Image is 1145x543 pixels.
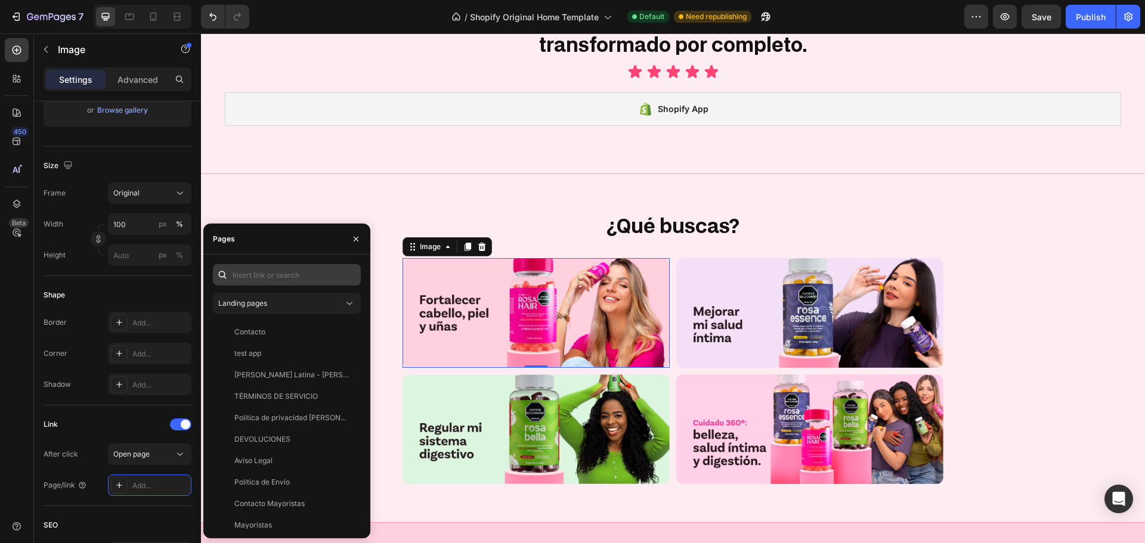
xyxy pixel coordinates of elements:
[686,11,747,22] span: Need republishing
[108,213,191,235] input: px%
[234,327,265,337] div: Contacto
[218,299,267,308] span: Landing pages
[470,11,599,23] span: Shopify Original Home Template
[5,5,89,29] button: 7
[114,179,830,206] h2: ¿Qué buscas?
[234,434,290,445] div: DEVOLUCIONES
[108,244,191,266] input: px%
[475,225,742,334] img: gempages_579051959273653041-d2ce1f2f-b31b-4252-ac8c-12aabd22d97c.webp
[201,5,249,29] div: Undo/Redo
[108,443,191,465] button: Open page
[78,10,83,24] p: 7
[234,520,272,530] div: Mayoristas
[213,264,361,286] input: Insert link or search
[475,341,742,451] img: gempages_579051959273653041-6a6f028b-936a-4f2b-a8f9-37093717e410.webp
[44,250,66,260] label: Height
[44,317,67,328] div: Border
[234,498,305,509] div: Contacto Mayoristas
[234,455,273,466] div: Aviso Legal
[639,11,664,22] span: Default
[1076,11,1106,23] div: Publish
[1022,5,1061,29] button: Save
[176,250,183,260] div: %
[113,188,140,198] span: Original
[44,449,78,460] div: After click
[132,318,188,328] div: Add...
[234,477,290,488] div: Política de Envío
[11,127,29,136] div: 450
[176,219,183,229] div: %
[44,188,66,198] label: Frame
[44,158,75,174] div: Size
[234,348,261,359] div: test app
[1104,485,1133,513] div: Open Intercom Messenger
[132,480,188,491] div: Add...
[156,217,170,231] button: %
[113,449,150,458] span: Open page
[172,217,187,231] button: px
[216,208,242,219] div: Image
[202,225,469,334] img: gempages_579051959273653041-7c8df500-9f71-42ac-9306-bc2167189f88.webp
[234,412,349,423] div: Política de privacidad [PERSON_NAME] Latina
[159,250,167,260] div: px
[97,105,148,116] div: Browse gallery
[201,33,1145,543] iframe: Design area
[457,69,507,83] div: Shopify App
[44,290,65,300] div: Shape
[132,380,188,390] div: Add...
[44,520,58,530] div: SEO
[44,348,67,359] div: Corner
[213,234,235,244] div: Pages
[1066,5,1116,29] button: Publish
[87,103,94,117] span: or
[234,391,318,402] div: TÉRMINOS DE SERVICIO
[58,42,159,57] p: Image
[44,419,58,430] div: Link
[172,248,187,262] button: px
[59,73,92,86] p: Settings
[44,480,87,491] div: Page/link
[465,11,468,23] span: /
[97,104,148,116] button: Browse gallery
[159,219,167,229] div: px
[132,349,188,359] div: Add...
[1032,12,1051,22] span: Save
[156,248,170,262] button: %
[108,182,191,204] button: Original
[234,370,349,380] div: [PERSON_NAME] Latina - [PERSON_NAME] Har
[213,293,361,314] button: Landing pages
[9,218,29,228] div: Beta
[117,73,158,86] p: Advanced
[44,379,71,390] div: Shadow
[44,219,63,229] label: Width
[202,341,469,451] img: gempages_579051959273653041-72c1dea7-7e3b-47e8-9589-3bf8affc040a.webp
